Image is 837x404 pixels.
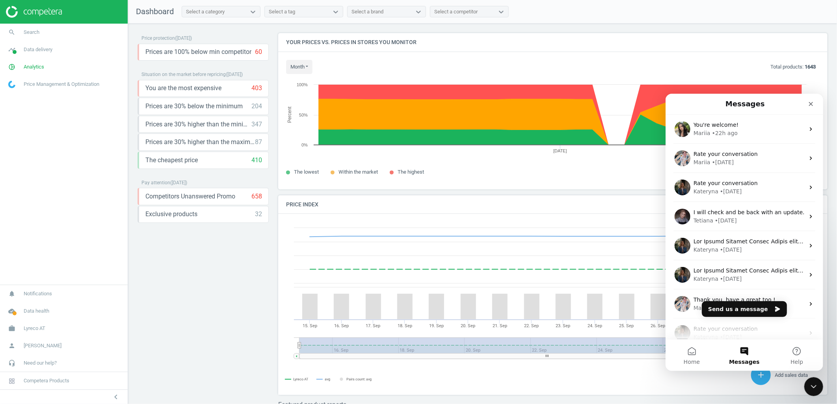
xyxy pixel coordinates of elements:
img: wGWNvw8QSZomAAAAABJRU5ErkJggg== [8,81,15,88]
tspan: 25. Sep [619,323,634,328]
i: timeline [4,42,19,57]
span: Prices are 30% higher than the maximal [145,138,255,146]
tspan: 19. Sep [429,323,444,328]
button: add [751,365,771,385]
tspan: Lyreco AT [293,378,309,382]
tspan: Percent [287,106,292,123]
span: Need our help? [24,360,57,367]
tspan: Pairs count: avg [347,377,372,381]
text: 100% [297,82,308,87]
tspan: 16. Sep [334,323,349,328]
p: Total products: [770,63,816,70]
span: [PERSON_NAME] [24,342,61,349]
i: notifications [4,286,19,301]
span: Exclusive products [145,210,197,219]
span: Situation on the market before repricing [141,72,226,77]
span: Price Management & Optimization [24,81,99,88]
span: Competera Products [24,377,69,384]
span: You are the most expensive [145,84,221,93]
span: Data delivery [24,46,52,53]
div: Select a brand [352,8,383,15]
tspan: 17. Sep [366,323,380,328]
div: 410 [251,156,262,165]
i: pie_chart_outlined [4,59,19,74]
tspan: avg [325,377,330,381]
div: 347 [251,120,262,129]
i: person [4,338,19,353]
div: 60 [255,48,262,56]
div: Select a tag [269,8,295,15]
div: 87 [255,138,262,146]
span: Pay attention [141,180,170,185]
div: 32 [255,210,262,219]
h4: Your prices vs. prices in stores you monitor [278,33,828,52]
span: Analytics [24,63,44,70]
span: Dashboard [136,7,174,16]
span: The highest [398,169,424,175]
span: ( [DATE] ) [175,35,192,41]
tspan: 24. Sep [588,323,602,328]
i: work [4,321,19,336]
img: ajHJNr6hYgQAAAAASUVORK5CYII= [6,6,62,18]
tspan: 26. Sep [651,323,666,328]
div: 204 [251,102,262,111]
tspan: 18. Sep [398,323,412,328]
span: Add sales data [775,372,808,378]
span: Competitors Unanswered Promo [145,192,235,201]
i: add [756,370,766,380]
button: chevron_left [106,392,126,402]
span: Prices are 30% higher than the minimum [145,120,251,129]
span: ( [DATE] ) [226,72,243,77]
i: headset_mic [4,356,19,371]
span: Prices are 30% below the minimum [145,102,243,111]
span: Price protection [141,35,175,41]
tspan: 21. Sep [493,323,507,328]
iframe: Intercom live chat [666,94,823,371]
div: Select a competitor [434,8,478,15]
div: 403 [251,84,262,93]
tspan: 23. Sep [556,323,571,328]
span: Lyreco AT [24,325,45,332]
tspan: [DATE] [553,148,567,153]
div: Select a category [186,8,225,15]
span: Prices are 100% below min competitor [145,48,251,56]
span: Notifications [24,290,52,297]
b: 1643 [805,64,816,70]
div: 658 [251,192,262,201]
tspan: 22. Sep [524,323,539,328]
i: chevron_left [111,392,121,402]
iframe: Intercom live chat [804,377,823,396]
tspan: 20. Sep [461,323,476,328]
text: 50% [299,113,308,117]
